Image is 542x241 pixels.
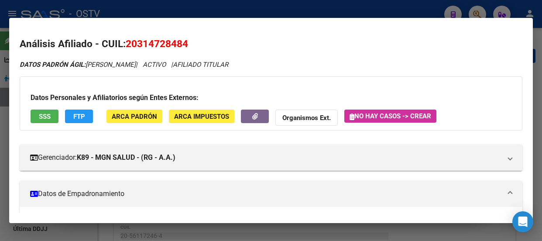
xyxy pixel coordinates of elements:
span: ARCA Impuestos [174,113,229,120]
span: AFILIADO TITULAR [173,61,228,69]
span: 20314728484 [126,38,188,49]
mat-panel-title: Datos de Empadronamiento [30,189,501,199]
button: SSS [31,110,58,123]
div: Open Intercom Messenger [512,211,533,232]
button: Organismos Ext. [275,110,338,126]
strong: K89 - MGN SALUD - (RG - A.A.) [77,152,175,163]
i: | ACTIVO | [20,61,228,69]
button: No hay casos -> Crear [344,110,436,123]
span: ARCA Padrón [112,113,157,120]
button: FTP [65,110,93,123]
button: ARCA Padrón [106,110,162,123]
mat-panel-title: Gerenciador: [30,152,501,163]
span: SSS [39,113,51,120]
span: FTP [73,113,85,120]
span: [PERSON_NAME] [20,61,136,69]
span: No hay casos -> Crear [350,112,431,120]
button: ARCA Impuestos [169,110,234,123]
mat-expansion-panel-header: Gerenciador:K89 - MGN SALUD - (RG - A.A.) [20,145,522,171]
h3: Datos Personales y Afiliatorios según Entes Externos: [31,93,511,103]
strong: DATOS PADRÓN ÁGIL: [20,61,86,69]
h2: Análisis Afiliado - CUIL: [20,37,522,52]
mat-expansion-panel-header: Datos de Empadronamiento [20,181,522,207]
strong: Organismos Ext. [282,114,331,122]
